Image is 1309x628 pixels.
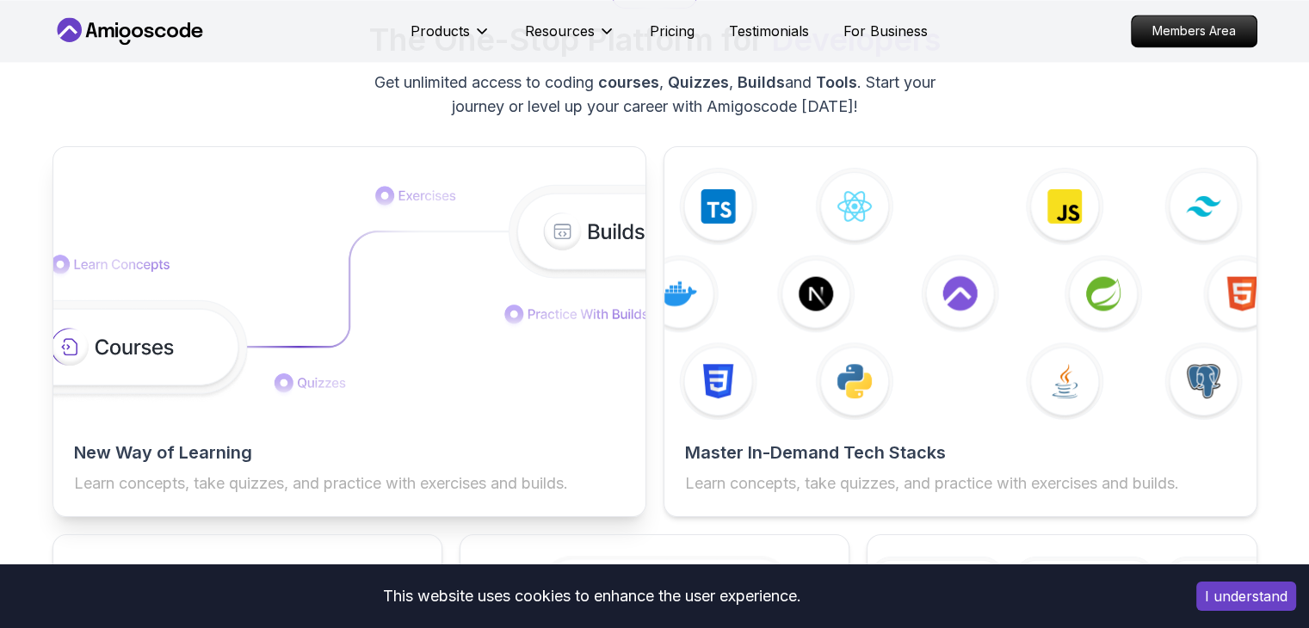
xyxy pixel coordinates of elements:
[23,185,675,403] img: features img
[843,21,928,41] a: For Business
[74,471,625,496] p: Learn concepts, take quizzes, and practice with exercises and builds.
[729,21,809,41] a: Testimonials
[816,73,857,91] span: Tools
[411,21,491,55] button: Products
[650,21,695,41] a: Pricing
[1132,15,1257,46] p: Members Area
[1131,15,1257,47] a: Members Area
[366,71,944,119] p: Get unlimited access to coding , , and . Start your journey or level up your career with Amigosco...
[74,440,625,465] h2: New Way of Learning
[664,168,1257,420] img: features img
[668,73,729,91] span: Quizzes
[1196,582,1296,611] button: Accept cookies
[525,21,615,55] button: Resources
[411,21,470,41] p: Products
[13,577,1170,615] div: This website uses cookies to enhance the user experience.
[738,73,785,91] span: Builds
[685,471,1236,496] p: Learn concepts, take quizzes, and practice with exercises and builds.
[525,21,595,41] p: Resources
[685,440,1236,465] h2: Master In-Demand Tech Stacks
[598,73,659,91] span: courses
